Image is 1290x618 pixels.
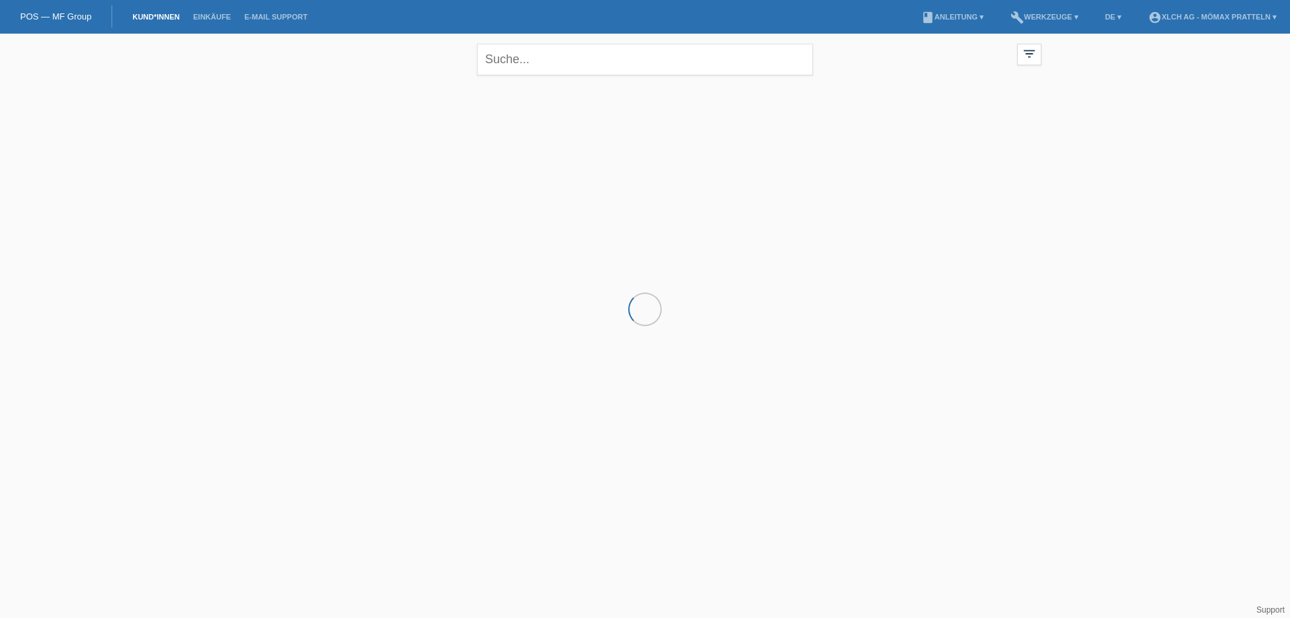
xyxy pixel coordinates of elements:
a: Support [1256,605,1285,615]
i: filter_list [1022,46,1037,61]
a: buildWerkzeuge ▾ [1004,13,1085,21]
input: Suche... [477,44,813,75]
i: account_circle [1148,11,1162,24]
a: DE ▾ [1099,13,1128,21]
a: Einkäufe [186,13,237,21]
i: book [921,11,935,24]
a: account_circleXLCH AG - Mömax Pratteln ▾ [1142,13,1283,21]
a: E-Mail Support [238,13,314,21]
a: Kund*innen [126,13,186,21]
i: build [1010,11,1024,24]
a: bookAnleitung ▾ [914,13,990,21]
a: POS — MF Group [20,11,91,22]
